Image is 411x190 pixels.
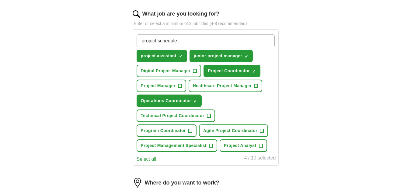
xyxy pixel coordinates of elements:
span: junior project manager [194,53,242,59]
p: Enter or select a minimum of 3 job titles (4-8 recommended) [133,20,279,27]
button: Healthcare Project Manager [189,80,263,92]
button: Project Coordinator✓ [204,65,260,77]
span: Digital Project Manager [141,68,191,74]
label: Where do you want to work? [145,179,219,187]
button: project assistant✓ [137,50,187,62]
span: ✓ [252,69,256,74]
span: ✓ [245,54,248,59]
span: ✓ [193,99,197,104]
img: search.png [133,10,140,18]
button: Program Coordinator [137,124,197,137]
button: Select all [137,156,156,163]
button: junior project manager✓ [190,50,253,62]
span: Project Coordinator [208,68,250,74]
button: Agile Project Coordinator [199,124,268,137]
span: Program Coordinator [141,127,186,134]
span: Project Analyst [224,142,256,149]
div: 4 / 10 selected [244,154,276,163]
span: Technical Project Coordinator [141,113,204,119]
input: Type a job title and press enter [137,34,275,47]
button: Project Manager [137,80,186,92]
img: location.png [133,178,142,188]
span: ✓ [179,54,183,59]
button: Technical Project Coordinator [137,109,215,122]
span: Healthcare Project Manager [193,83,252,89]
span: project assistant [141,53,176,59]
span: Project Management Specialist [141,142,207,149]
button: Digital Project Manager [137,65,201,77]
button: Operations Coordinator✓ [137,95,202,107]
button: Project Management Specialist [137,139,217,152]
label: What job are you looking for? [142,10,220,18]
span: Agile Project Coordinator [203,127,257,134]
button: Project Analyst [220,139,267,152]
span: Project Manager [141,83,176,89]
span: Operations Coordinator [141,98,191,104]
